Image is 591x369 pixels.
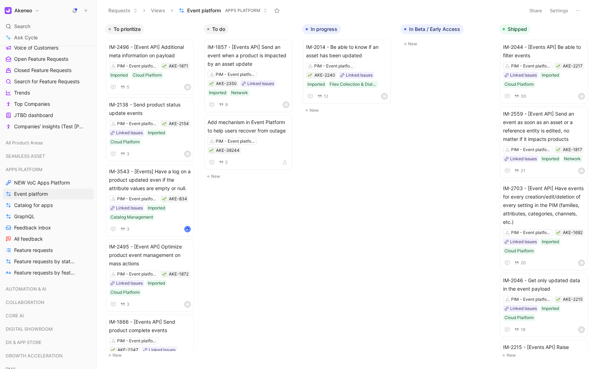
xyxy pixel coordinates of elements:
[116,205,143,212] div: Linked Issues
[14,7,32,14] h1: Akeneo
[3,310,94,323] div: CORE AI
[3,164,94,175] div: APPS PLATFORM
[185,302,190,307] div: M
[503,343,585,360] span: IM-2215 - [Events API] Raise events on Categories
[14,112,53,119] span: JTBD dashboard
[302,106,395,115] button: New
[542,155,559,162] div: Imported
[110,289,140,296] div: Cloud Platform
[3,337,94,350] div: DX & APP STORE
[109,318,191,335] span: IM-1866 - [Events API] Send product complete events
[209,148,214,153] button: 🌱
[162,64,167,69] div: 🌱
[133,72,162,79] div: Cloud Platform
[110,214,153,221] div: Catalog Management
[209,82,214,86] img: 🌱
[106,239,194,312] a: IM-2495 - [Event API] Optimize product event management on mass actionsPIM - Event platformLinked...
[110,348,115,352] button: 🌱
[127,85,129,89] span: 5
[556,231,560,235] img: 🌱
[14,269,76,276] span: Feature requests by feature
[204,40,292,112] a: IM-1857 - [Events API] Send an event when a product is impacted by an asset updatePIM - Event pla...
[162,64,166,69] img: 🌱
[247,80,274,87] div: Linked Issues
[330,81,376,88] div: Files Collection & Distribution
[14,78,80,85] span: Search for Feature Requests
[209,149,214,153] img: 🌱
[117,337,157,344] div: PIM - Event platform
[14,179,70,186] span: NEW VoC Apps Platform
[204,172,297,181] button: New
[500,106,588,178] a: IM-2559 - [Event API] Send an event as soon as an asset or a reference entity is edited, no matte...
[119,300,131,308] button: 3
[119,83,131,91] button: 5
[556,147,561,152] button: 🌱
[14,44,58,51] span: Voice of Customers
[284,102,288,107] div: M
[117,347,138,354] div: AKE-2347
[3,151,94,163] div: SEAMLESS ASSET
[307,81,325,88] div: Imported
[231,89,248,96] div: Network
[314,63,354,70] div: PIM - Event platform
[556,64,561,69] div: 🌱
[3,110,94,121] a: JTBD dashboard
[556,297,561,302] div: 🌱
[307,73,312,78] button: 🌱
[148,5,169,16] button: Views
[204,115,292,170] a: Add mechanism in Event Platform to help users recover from outagePIM - Event platform2
[3,256,94,267] a: Feature requests by status
[208,118,289,135] span: Add mechanism in Event Platform to help users recover from outage
[14,123,86,130] span: Companies' insights (Test [PERSON_NAME])
[106,97,194,161] a: IM-2138 - Send product status update eventsPIM - Event platformLinked IssuesImportedCloud Platform3M
[105,24,144,34] button: To prioritize
[3,189,94,199] a: Event platform
[513,167,527,175] button: 21
[579,327,584,332] div: M
[3,310,94,321] div: CORE AI
[503,184,585,226] span: IM-2703 - [Event API] Have events for every creation/edit/deletion of every setting in the PIM (f...
[306,43,388,60] span: IM-2014 - Be able to know if an asset has been updated
[119,225,131,233] button: 3
[563,146,582,153] div: AKE-1817
[401,24,464,34] button: In Beta / Early Access
[117,195,157,202] div: PIM - Event platform
[3,284,94,294] div: AUTOMATION & AI
[6,339,42,346] span: DX & APP STORE
[217,101,229,109] button: 9
[521,328,526,332] span: 18
[109,43,191,60] span: IM-2496 - [Event API] Additional meta information on payload
[148,205,165,212] div: Imported
[14,224,51,231] span: Feedback inbox
[409,26,460,33] span: In Beta / Early Access
[201,21,299,184] div: To doNew
[106,40,194,95] a: IM-2496 - [Event API] Additional meta information on payloadPIM - Event platformImportedCloud Pla...
[119,150,131,158] button: 3
[106,164,194,237] a: IM-3543 - [Events] Have a log on a product updated even if the attribute values are empty or null...
[6,312,24,319] span: CORE AI
[6,352,63,359] span: GROWTH ACCELERATION
[109,167,191,193] span: IM-3543 - [Events] Have a log on a product updated even if the attribute values are empty or null.
[510,155,537,162] div: Linked Issues
[216,80,237,87] div: AKE-2350
[14,258,75,265] span: Feature requests by status
[401,40,494,48] button: New
[3,234,94,244] a: All feedback
[109,101,191,117] span: IM-2138 - Send product status update events
[127,152,129,156] span: 3
[3,88,94,98] a: Trends
[204,24,229,34] button: To do
[504,81,534,88] div: Cloud Platform
[3,6,41,15] button: AkeneoAkeneo
[508,26,527,33] span: Shipped
[3,137,94,148] div: All Product Areas
[116,280,143,287] div: Linked Issues
[346,72,373,79] div: Linked Issues
[510,305,537,312] div: Linked Issues
[542,305,559,312] div: Imported
[3,21,94,32] div: Search
[563,63,583,70] div: AKE-2217
[3,245,94,255] a: Feature requests
[14,33,38,42] span: Ask Cycle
